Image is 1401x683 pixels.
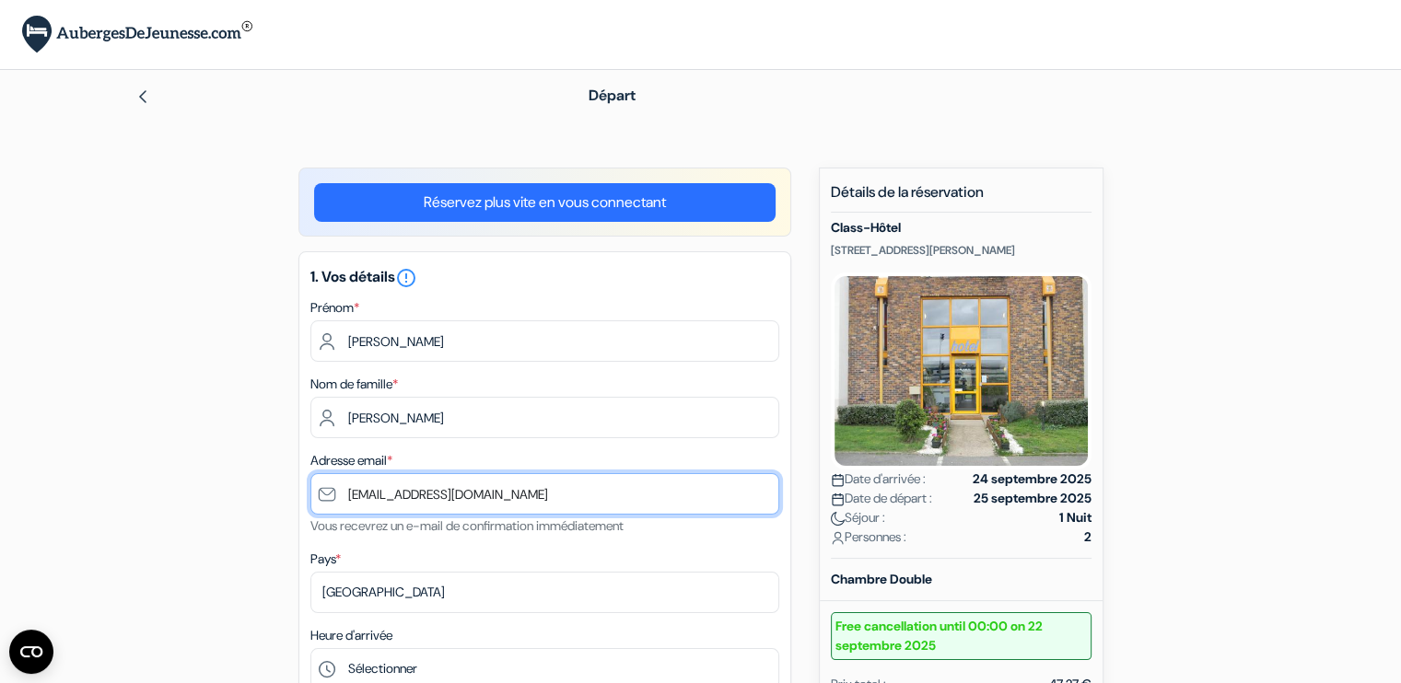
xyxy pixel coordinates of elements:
[973,469,1092,489] strong: 24 septembre 2025
[831,473,845,487] img: calendar.svg
[310,375,398,394] label: Nom de famille
[22,16,252,53] img: AubergesDeJeunesse.com
[831,243,1092,258] p: [STREET_ADDRESS][PERSON_NAME]
[831,220,1092,236] h5: Class-Hôtel
[1059,508,1092,527] strong: 1 Nuit
[831,508,885,527] span: Séjour :
[831,469,926,489] span: Date d'arrivée :
[974,489,1092,508] strong: 25 septembre 2025
[589,86,636,105] span: Départ
[9,630,53,674] button: Open CMP widget
[831,571,932,587] b: Chambre Double
[831,492,845,506] img: calendar.svg
[314,183,776,222] a: Réservez plus vite en vous connectant
[831,531,845,545] img: user_icon.svg
[831,512,845,526] img: moon.svg
[831,527,906,547] span: Personnes :
[135,89,150,104] img: left_arrow.svg
[1084,527,1092,547] strong: 2
[395,267,417,286] a: error_outline
[310,298,359,318] label: Prénom
[831,612,1092,660] small: Free cancellation until 00:00 on 22 septembre 2025
[310,473,779,515] input: Entrer adresse e-mail
[310,267,779,289] h5: 1. Vos détails
[831,489,932,508] span: Date de départ :
[831,183,1092,213] h5: Détails de la réservation
[310,451,392,470] label: Adresse email
[310,320,779,362] input: Entrez votre prénom
[310,550,341,569] label: Pays
[395,267,417,289] i: error_outline
[310,397,779,438] input: Entrer le nom de famille
[310,517,624,534] small: Vous recevrez un e-mail de confirmation immédiatement
[310,626,392,645] label: Heure d'arrivée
